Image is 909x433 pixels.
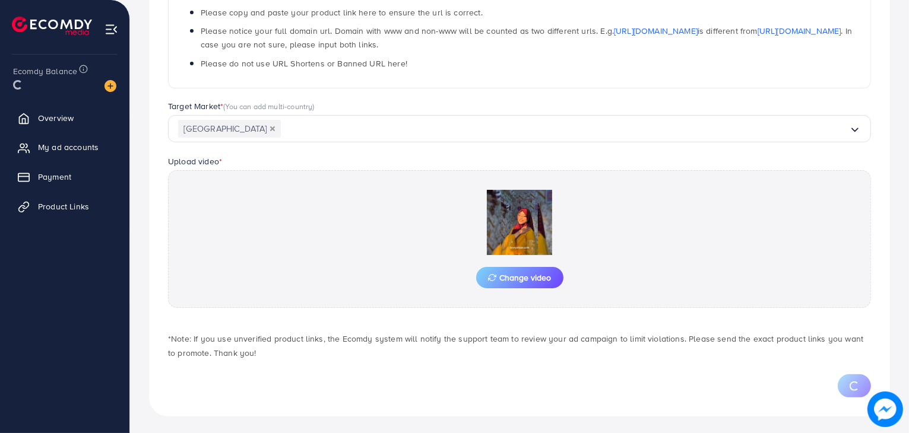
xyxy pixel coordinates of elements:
[9,106,121,130] a: Overview
[38,171,71,183] span: Payment
[460,190,579,255] img: Preview Image
[281,120,849,138] input: Search for option
[38,200,89,212] span: Product Links
[168,115,871,143] div: Search for option
[12,17,92,35] img: logo
[270,126,275,132] button: Deselect Pakistan
[488,273,552,282] span: Change video
[168,332,871,360] p: *Note: If you use unverified product links, the Ecomdy system will notify the support team to rev...
[13,65,77,77] span: Ecomdy Balance
[476,267,563,288] button: Change video
[201,7,483,18] span: Please copy and paste your product link here to ensure the url is correct.
[201,58,407,69] span: Please do not use URL Shortens or Banned URL here!
[9,135,121,159] a: My ad accounts
[9,165,121,189] a: Payment
[104,23,118,36] img: menu
[38,141,99,153] span: My ad accounts
[614,25,698,37] a: [URL][DOMAIN_NAME]
[867,391,903,427] img: image
[104,80,116,92] img: image
[201,25,852,50] span: Please notice your full domain url. Domain with www and non-www will be counted as two different ...
[223,101,314,112] span: (You can add multi-country)
[178,120,281,138] span: [GEOGRAPHIC_DATA]
[758,25,841,37] a: [URL][DOMAIN_NAME]
[38,112,74,124] span: Overview
[168,155,222,167] label: Upload video
[9,195,121,218] a: Product Links
[168,100,315,112] label: Target Market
